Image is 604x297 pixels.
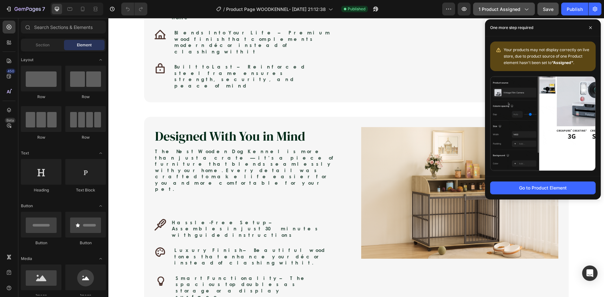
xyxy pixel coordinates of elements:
[473,3,535,15] button: 1 product assigned
[108,18,604,297] iframe: Design area
[21,135,61,140] div: Row
[490,24,533,31] p: One more step required
[5,118,15,123] div: Beta
[552,60,573,65] b: “Assigned”
[504,47,589,65] span: Your products may not display correctly on live store, due to product source of one Product eleme...
[96,254,106,264] span: Toggle open
[36,42,50,48] span: Section
[77,42,92,48] span: Element
[226,6,326,13] span: Product Page WOODKENNEL- [DATE] 21:12:38
[582,265,598,281] div: Open Intercom Messenger
[6,69,15,74] div: 450
[96,201,106,211] span: Toggle open
[519,184,567,191] div: Go to Product Element
[96,148,106,158] span: Toggle open
[21,187,61,193] div: Heading
[537,3,559,15] button: Save
[21,150,29,156] span: Text
[561,3,588,15] button: Publish
[21,94,61,100] div: Row
[21,21,106,33] input: Search Sections & Elements
[65,240,106,246] div: Button
[42,5,45,13] p: 7
[21,256,32,262] span: Media
[121,3,147,15] div: Undo/Redo
[3,3,48,15] button: 7
[65,187,106,193] div: Text Block
[21,57,33,63] span: Layout
[65,94,106,100] div: Row
[543,6,554,12] span: Save
[67,257,223,282] p: – The spacious top doubles as storage or a display surface.
[21,203,33,209] span: Button
[567,6,583,13] div: Publish
[479,6,520,13] span: 1 product assigned
[253,109,450,241] img: gempages_583723988274905940-fdf39b73-3147-42e5-9d21-eec177fd359d.png
[223,6,225,13] span: /
[21,240,61,246] div: Button
[490,181,596,194] button: Go to Product Element
[348,6,365,12] span: Published
[96,55,106,65] span: Toggle open
[67,256,171,264] strong: Smart Functionality
[65,135,106,140] div: Row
